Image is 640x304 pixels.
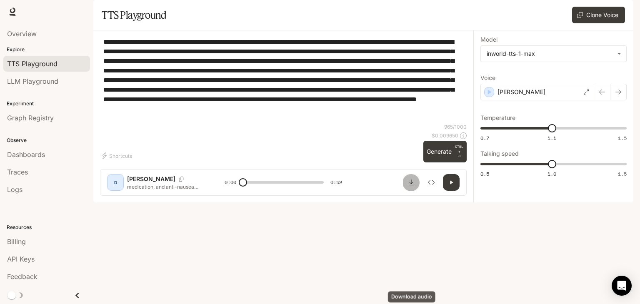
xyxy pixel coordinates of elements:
[127,183,205,190] p: medication, and anti-nausea drugs. Nutritional support with a special [MEDICAL_DATA] is crucial, ...
[481,46,626,62] div: inworld-tts-1-max
[612,276,632,296] div: Open Intercom Messenger
[423,141,467,162] button: GenerateCTRL +⏎
[455,144,463,154] p: CTRL +
[423,174,440,191] button: Inspect
[330,178,342,187] span: 0:52
[175,177,187,182] button: Copy Voice ID
[403,174,420,191] button: Download audio
[480,75,495,81] p: Voice
[618,170,627,177] span: 1.5
[388,292,435,303] div: Download audio
[455,144,463,159] p: ⏎
[547,170,556,177] span: 1.0
[547,135,556,142] span: 1.1
[618,135,627,142] span: 1.5
[102,7,166,23] h1: TTS Playground
[480,135,489,142] span: 0.7
[572,7,625,23] button: Clone Voice
[127,175,175,183] p: [PERSON_NAME]
[487,50,613,58] div: inworld-tts-1-max
[480,151,519,157] p: Talking speed
[480,37,497,42] p: Model
[480,170,489,177] span: 0.5
[497,88,545,96] p: [PERSON_NAME]
[109,176,122,189] div: D
[225,178,236,187] span: 0:00
[480,115,515,121] p: Temperature
[100,149,135,162] button: Shortcuts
